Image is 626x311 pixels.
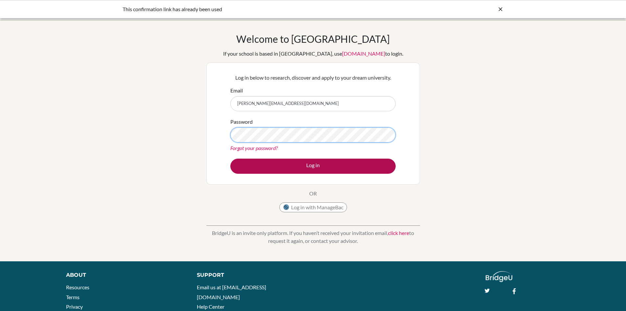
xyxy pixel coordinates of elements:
[66,284,89,290] a: Resources
[66,294,80,300] a: Terms
[206,229,420,245] p: BridgeU is an invite only platform. If you haven’t received your invitation email, to request it ...
[388,230,409,236] a: click here
[66,271,182,279] div: About
[230,118,253,126] label: Password
[197,303,224,310] a: Help Center
[66,303,83,310] a: Privacy
[230,159,396,174] button: Log in
[486,271,512,282] img: logo_white@2x-f4f0deed5e89b7ecb1c2cc34c3e3d731f90f0f143d5ea2071677605dd97b5244.png
[236,33,390,45] h1: Welcome to [GEOGRAPHIC_DATA]
[230,145,278,151] a: Forgot your password?
[223,50,403,58] div: If your school is based in [GEOGRAPHIC_DATA], use to login.
[197,271,305,279] div: Support
[279,202,347,212] button: Log in with ManageBac
[230,87,243,94] label: Email
[309,190,317,197] p: OR
[197,284,266,300] a: Email us at [EMAIL_ADDRESS][DOMAIN_NAME]
[123,5,405,13] div: This confirmation link has already been used
[230,74,396,82] p: Log in below to research, discover and apply to your dream university.
[342,50,385,57] a: [DOMAIN_NAME]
